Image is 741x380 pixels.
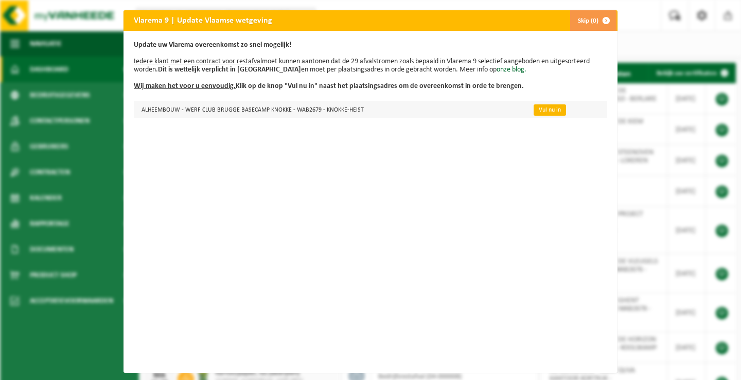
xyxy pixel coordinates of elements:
[134,41,292,49] b: Update uw Vlarema overeenkomst zo snel mogelijk!
[134,58,262,65] u: Iedere klant met een contract voor restafval
[134,82,236,90] u: Wij maken het voor u eenvoudig.
[534,104,566,116] a: Vul nu in
[134,101,525,118] td: ALHEEMBOUW - WERF CLUB BRUGGE BASECAMP KNOKKE - WAB2679 - KNOKKE-HEIST
[570,10,616,31] button: Skip (0)
[134,41,607,91] p: moet kunnen aantonen dat de 29 afvalstromen zoals bepaald in Vlarema 9 selectief aangeboden en ui...
[134,82,524,90] b: Klik op de knop "Vul nu in" naast het plaatsingsadres om de overeenkomst in orde te brengen.
[123,10,283,30] h2: Vlarema 9 | Update Vlaamse wetgeving
[497,66,526,74] a: onze blog.
[158,66,301,74] b: Dit is wettelijk verplicht in [GEOGRAPHIC_DATA]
